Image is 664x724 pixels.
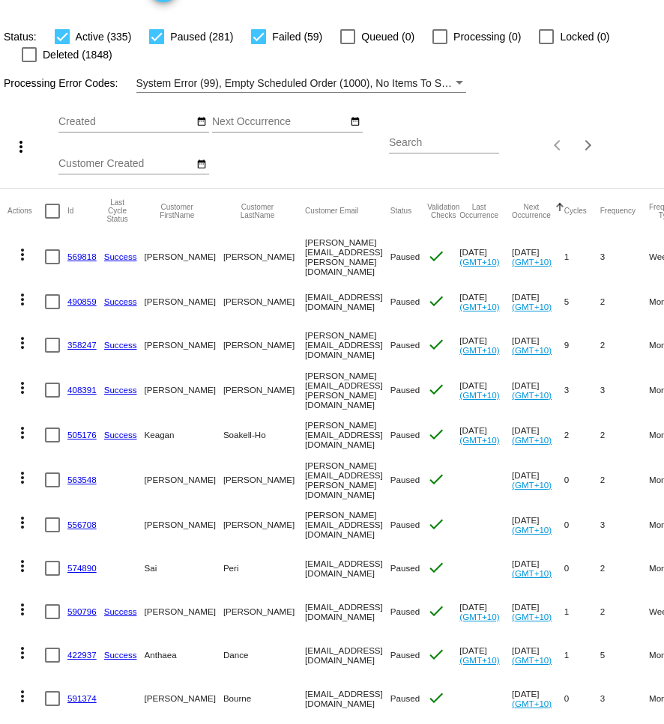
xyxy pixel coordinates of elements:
mat-cell: [PERSON_NAME] [145,234,223,280]
span: Active (335) [76,28,132,46]
button: Change sorting for Frequency [600,207,636,216]
span: Paused [390,252,420,261]
input: Search [389,137,499,149]
mat-cell: 2 [600,590,649,633]
span: Paused [390,693,420,703]
mat-icon: more_vert [13,557,31,575]
mat-cell: [PERSON_NAME][EMAIL_ADDRESS][DOMAIN_NAME] [305,503,390,547]
mat-icon: check [427,559,445,577]
mat-cell: Sai [145,547,223,590]
span: Paused [390,520,420,529]
a: (GMT+10) [459,257,499,267]
mat-icon: more_vert [13,600,31,618]
mat-cell: 3 [600,503,649,547]
mat-cell: 2 [600,280,649,323]
span: Processing (0) [453,28,521,46]
mat-icon: check [427,380,445,398]
mat-cell: 3 [600,367,649,413]
a: 556708 [67,520,97,529]
mat-cell: [EMAIL_ADDRESS][DOMAIN_NAME] [305,280,390,323]
a: (GMT+10) [512,480,552,490]
span: Paused [390,475,420,484]
mat-icon: more_vert [13,424,31,442]
mat-cell: [DATE] [459,323,512,367]
a: (GMT+10) [459,390,499,400]
mat-cell: [DATE] [459,234,512,280]
mat-cell: [DATE] [459,280,512,323]
button: Change sorting for LastOccurrenceUtc [459,203,498,219]
mat-cell: [DATE] [512,547,564,590]
mat-cell: [DATE] [512,590,564,633]
a: Success [104,340,137,350]
button: Change sorting for CustomerLastName [223,203,292,219]
span: Processing Error Codes: [4,77,118,89]
a: 574890 [67,563,97,573]
mat-cell: [DATE] [512,413,564,457]
mat-icon: date_range [350,116,360,128]
mat-cell: [DATE] [512,280,564,323]
button: Change sorting for LastProcessingCycleId [104,198,131,223]
a: Success [104,252,137,261]
a: 408391 [67,385,97,395]
mat-cell: [PERSON_NAME] [145,677,223,720]
mat-cell: [PERSON_NAME] [145,323,223,367]
mat-cell: [PERSON_NAME] [223,234,305,280]
mat-cell: [PERSON_NAME] [145,367,223,413]
button: Change sorting for NextOccurrenceUtc [512,203,551,219]
mat-icon: more_vert [13,290,31,308]
span: Paused (281) [170,28,233,46]
span: Paused [390,606,420,616]
mat-cell: [DATE] [512,367,564,413]
mat-icon: more_vert [13,687,31,705]
button: Previous page [543,130,573,160]
span: Paused [390,430,420,439]
mat-cell: 3 [564,367,600,413]
a: 358247 [67,340,97,350]
mat-cell: [DATE] [459,367,512,413]
mat-cell: 1 [564,590,600,633]
mat-cell: [DATE] [459,413,512,457]
mat-cell: [PERSON_NAME] [223,503,305,547]
a: (GMT+10) [459,612,499,621]
a: (GMT+10) [512,655,552,665]
input: Customer Created [58,158,193,170]
mat-icon: check [427,515,445,533]
a: (GMT+10) [512,435,552,445]
mat-icon: check [427,645,445,663]
mat-cell: Peri [223,547,305,590]
input: Created [58,116,193,128]
mat-icon: more_vert [13,334,31,352]
a: (GMT+10) [459,655,499,665]
mat-cell: [PERSON_NAME] [145,280,223,323]
mat-cell: 0 [564,457,600,503]
button: Change sorting for Id [67,207,73,216]
mat-cell: [PERSON_NAME][EMAIL_ADDRESS][PERSON_NAME][DOMAIN_NAME] [305,367,390,413]
span: Deleted (1848) [43,46,112,64]
mat-icon: check [427,470,445,488]
mat-cell: [PERSON_NAME][EMAIL_ADDRESS][DOMAIN_NAME] [305,413,390,457]
mat-cell: [DATE] [459,590,512,633]
input: Next Occurrence [212,116,347,128]
a: 490859 [67,296,97,306]
span: Paused [390,650,420,660]
mat-icon: more_vert [13,246,31,264]
button: Change sorting for Status [390,207,411,216]
span: Paused [390,340,420,350]
mat-cell: 0 [564,677,600,720]
mat-icon: more_vert [12,138,30,156]
mat-cell: 2 [600,457,649,503]
mat-cell: 2 [600,413,649,457]
mat-icon: more_vert [13,644,31,662]
a: (GMT+10) [512,525,552,535]
span: Paused [390,296,420,306]
mat-cell: Keagan [145,413,223,457]
mat-cell: 1 [564,234,600,280]
a: (GMT+10) [512,612,552,621]
mat-cell: 0 [564,503,600,547]
mat-cell: 1 [564,633,600,677]
mat-cell: 0 [564,547,600,590]
a: (GMT+10) [512,568,552,578]
a: (GMT+10) [512,345,552,355]
a: (GMT+10) [512,699,552,708]
button: Change sorting for Cycles [564,207,587,216]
